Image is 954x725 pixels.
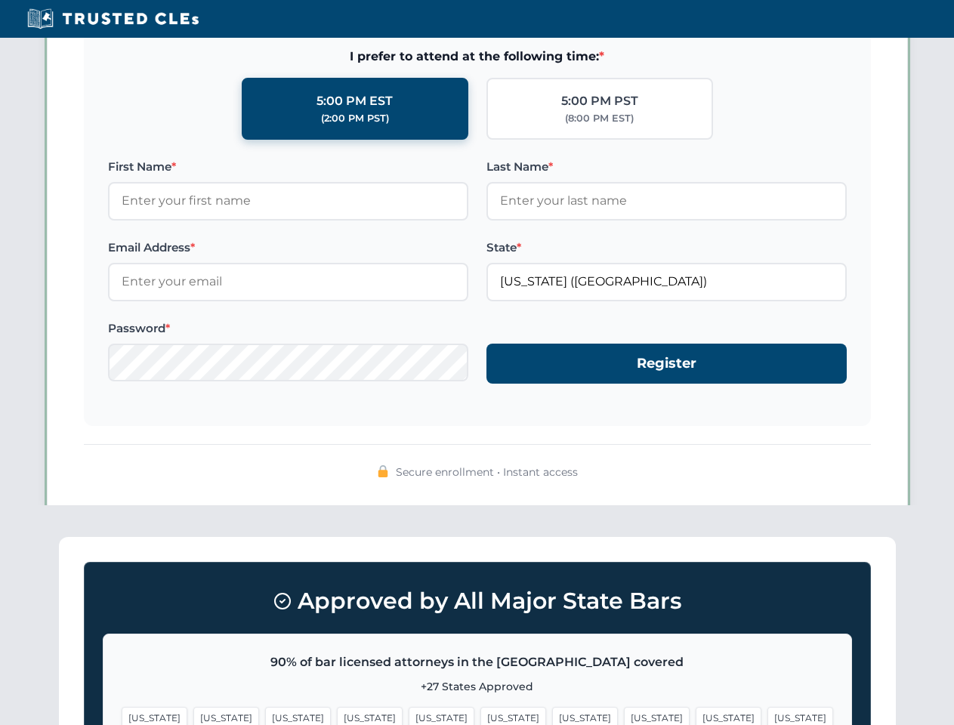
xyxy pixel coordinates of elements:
[122,652,833,672] p: 90% of bar licensed attorneys in the [GEOGRAPHIC_DATA] covered
[486,263,847,301] input: Florida (FL)
[565,111,634,126] div: (8:00 PM EST)
[486,158,847,176] label: Last Name
[561,91,638,111] div: 5:00 PM PST
[103,581,852,622] h3: Approved by All Major State Bars
[486,182,847,220] input: Enter your last name
[108,319,468,338] label: Password
[23,8,203,30] img: Trusted CLEs
[108,263,468,301] input: Enter your email
[108,158,468,176] label: First Name
[316,91,393,111] div: 5:00 PM EST
[108,47,847,66] span: I prefer to attend at the following time:
[108,182,468,220] input: Enter your first name
[486,239,847,257] label: State
[321,111,389,126] div: (2:00 PM PST)
[108,239,468,257] label: Email Address
[486,344,847,384] button: Register
[377,465,389,477] img: 🔒
[396,464,578,480] span: Secure enrollment • Instant access
[122,678,833,695] p: +27 States Approved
